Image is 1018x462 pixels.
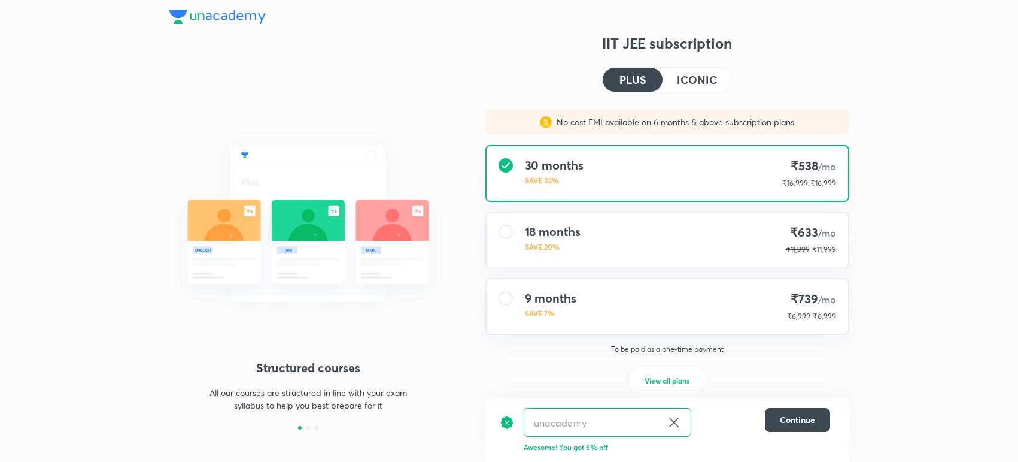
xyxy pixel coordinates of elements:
[765,408,830,432] button: Continue
[780,414,815,426] span: Continue
[818,160,836,173] span: /mo
[525,291,576,306] h4: 9 months
[603,68,663,92] button: PLUS
[525,308,576,319] p: SAVE 7%
[782,158,836,174] h4: ₹538
[812,245,836,254] span: ₹11,999
[525,241,581,252] p: SAVE 20%
[552,116,794,128] p: No cost EMI available on 6 months & above subscription plans
[524,409,662,437] input: Have a referral code?
[645,375,689,386] span: View all plans
[525,225,581,239] h4: 18 months
[524,442,830,452] p: Awesome! You got 5% off
[525,158,584,173] h4: 30 months
[500,408,514,437] img: discount
[169,120,447,328] img: daily_live_classes_be8fa5af21.svg
[810,179,836,188] span: ₹16,999
[787,311,810,322] p: ₹6,999
[818,227,836,239] span: /mo
[630,369,704,392] button: View all plans
[204,386,412,412] p: All our courses are structured in line with your exam syllabus to help you best prepare for it
[169,359,447,377] h4: Structured courses
[540,116,552,128] img: sales discount
[525,175,584,186] p: SAVE 32%
[476,345,859,354] p: To be paid as a one-time payment
[677,74,716,85] h4: ICONIC
[619,74,646,85] h4: PLUS
[786,225,836,241] h4: ₹633
[818,293,836,306] span: /mo
[787,291,836,307] h4: ₹739
[663,68,731,92] button: ICONIC
[169,10,266,24] img: Company Logo
[485,34,849,53] h3: IIT JEE subscription
[782,178,808,189] p: ₹16,999
[813,312,836,321] span: ₹6,999
[786,244,810,255] p: ₹11,999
